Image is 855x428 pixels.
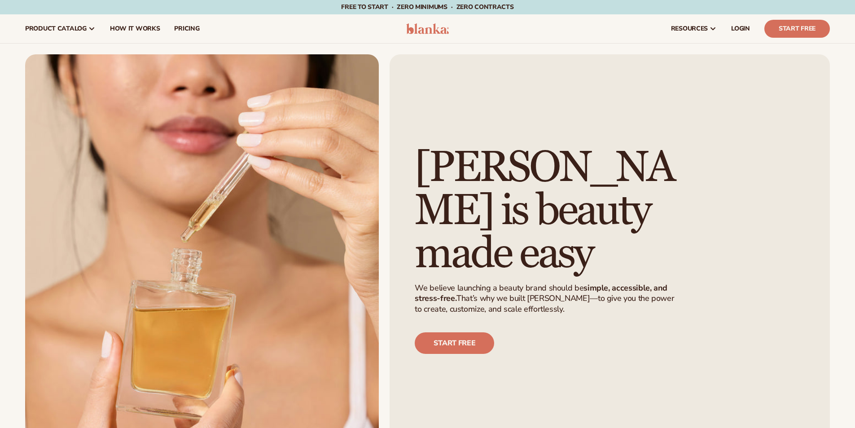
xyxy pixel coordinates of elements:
[415,282,667,304] strong: simple, accessible, and stress-free.
[174,25,199,32] span: pricing
[415,332,494,354] a: Start free
[415,283,682,314] p: We believe launching a beauty brand should be That’s why we built [PERSON_NAME]—to give you the p...
[724,14,757,43] a: LOGIN
[415,146,688,276] h1: [PERSON_NAME] is beauty made easy
[167,14,206,43] a: pricing
[110,25,160,32] span: How It Works
[341,3,513,11] span: Free to start · ZERO minimums · ZERO contracts
[671,25,708,32] span: resources
[664,14,724,43] a: resources
[764,20,830,38] a: Start Free
[18,14,103,43] a: product catalog
[731,25,750,32] span: LOGIN
[25,25,87,32] span: product catalog
[103,14,167,43] a: How It Works
[406,23,449,34] img: logo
